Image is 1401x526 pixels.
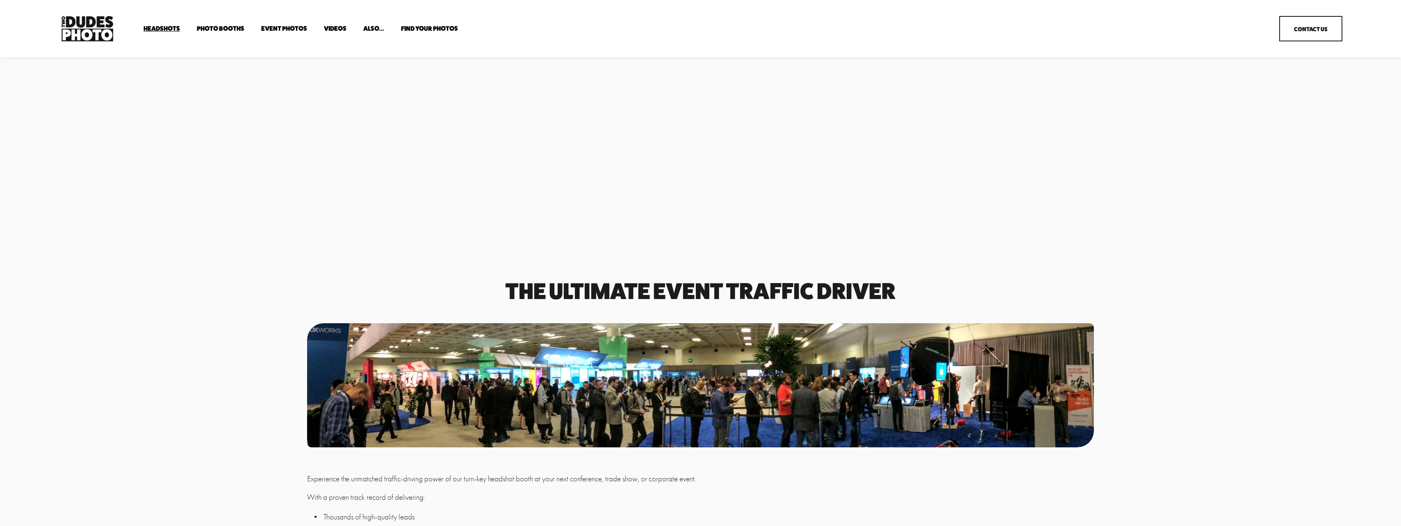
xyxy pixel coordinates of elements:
[323,511,764,523] p: Thousands of high-quality leads
[401,25,458,33] a: folder dropdown
[1279,16,1342,42] a: Contact Us
[197,25,244,32] span: Photo Booths
[307,281,1094,301] h1: The Ultimate event traffic driver
[59,14,116,43] img: Two Dudes Photo | Headshots, Portraits &amp; Photo Booths
[307,492,764,503] p: With a proven track record of delivering:
[144,25,180,32] span: Headshots
[324,25,346,33] a: Videos
[144,25,180,33] a: folder dropdown
[401,25,458,32] span: Find Your Photos
[261,25,307,33] a: Event Photos
[363,25,384,33] a: folder dropdown
[363,25,384,32] span: Also...
[197,25,244,33] a: folder dropdown
[307,473,764,485] p: Experience the unmatched traffic-driving power of our turn-key headshot booth at your next confer...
